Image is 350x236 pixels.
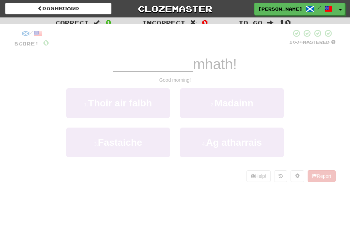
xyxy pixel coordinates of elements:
[193,56,237,72] span: mhath!
[43,38,49,47] span: 0
[106,18,111,26] span: 0
[94,141,98,147] small: 3 .
[274,170,287,182] button: Round history (alt+y)
[246,170,271,182] button: Help!
[211,102,215,107] small: 2 .
[66,88,170,118] button: 1.Thoir air falbh
[267,20,275,26] span: :
[88,98,152,108] span: Thoir air falbh
[180,128,284,157] button: 4.Ag atharrais
[5,3,111,14] a: Dashboard
[66,128,170,157] button: 3.Fastaiche
[308,170,336,182] button: Report
[239,19,262,26] span: To go
[206,137,262,148] span: Ag atharrais
[289,39,303,45] span: 100 %
[258,6,302,12] span: [PERSON_NAME]
[289,39,336,45] div: Mastered
[215,98,254,108] span: Madainn
[318,5,321,10] span: /
[180,88,284,118] button: 2.Madainn
[279,18,291,26] span: 10
[190,20,198,26] span: :
[254,3,336,15] a: [PERSON_NAME] /
[113,56,193,72] span: __________
[14,77,336,83] div: Good morning!
[142,19,185,26] span: Incorrect
[14,29,49,38] div: /
[202,141,206,147] small: 4 .
[84,102,88,107] small: 1 .
[55,19,89,26] span: Correct
[202,18,208,26] span: 0
[14,41,39,47] span: Score:
[122,3,228,15] a: Clozemaster
[94,20,101,26] span: :
[98,137,142,148] span: Fastaiche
